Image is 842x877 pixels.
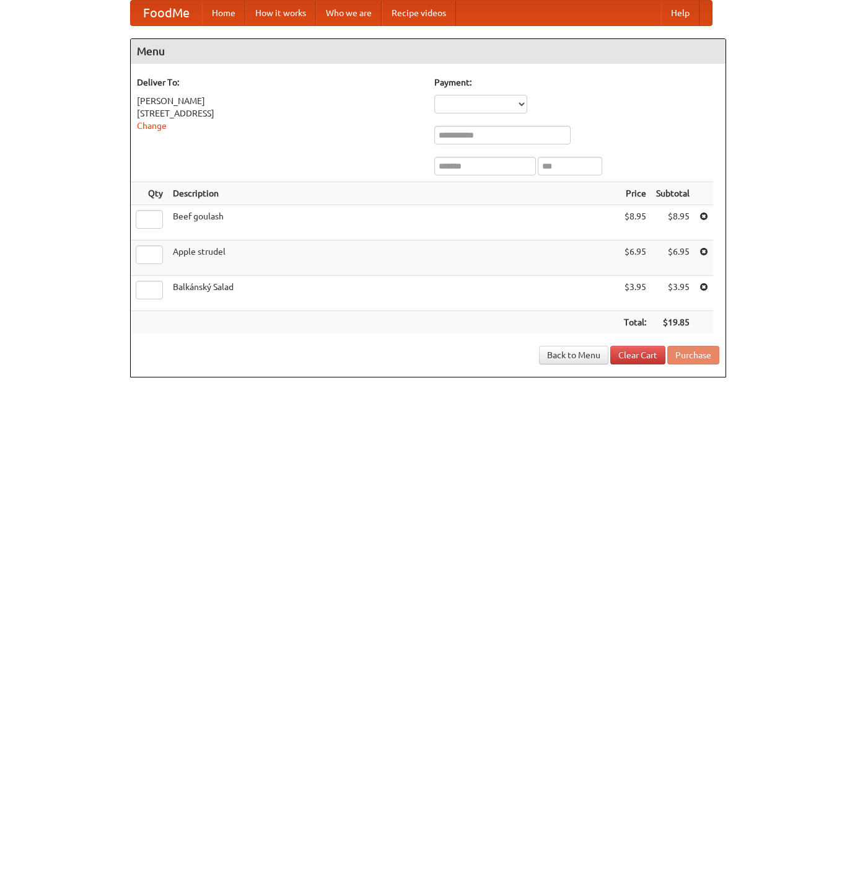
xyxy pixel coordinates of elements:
[245,1,316,25] a: How it works
[131,1,202,25] a: FoodMe
[651,276,695,311] td: $3.95
[651,240,695,276] td: $6.95
[651,205,695,240] td: $8.95
[137,121,167,131] a: Change
[202,1,245,25] a: Home
[137,95,422,107] div: [PERSON_NAME]
[168,276,619,311] td: Balkánský Salad
[131,182,168,205] th: Qty
[619,276,651,311] td: $3.95
[168,182,619,205] th: Description
[434,76,719,89] h5: Payment:
[131,39,726,64] h4: Menu
[619,205,651,240] td: $8.95
[316,1,382,25] a: Who we are
[610,346,665,364] a: Clear Cart
[539,346,608,364] a: Back to Menu
[619,311,651,334] th: Total:
[137,76,422,89] h5: Deliver To:
[382,1,456,25] a: Recipe videos
[661,1,699,25] a: Help
[137,107,422,120] div: [STREET_ADDRESS]
[651,182,695,205] th: Subtotal
[619,240,651,276] td: $6.95
[619,182,651,205] th: Price
[667,346,719,364] button: Purchase
[651,311,695,334] th: $19.85
[168,205,619,240] td: Beef goulash
[168,240,619,276] td: Apple strudel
